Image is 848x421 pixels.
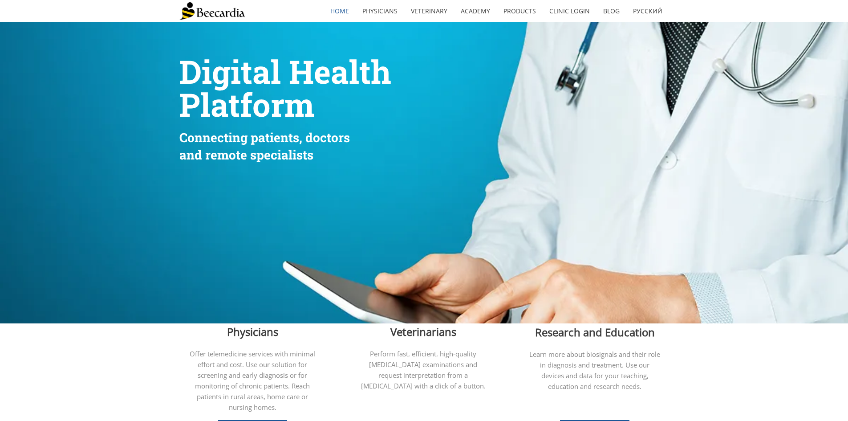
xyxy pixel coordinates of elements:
a: Products [497,1,543,21]
a: Clinic Login [543,1,596,21]
span: Connecting patients, doctors [179,129,350,146]
span: Physicians [227,324,278,339]
span: Digital Health [179,50,391,93]
span: Research and Education [535,325,655,339]
span: Platform [179,83,314,126]
span: Learn more about biosignals and their role in diagnosis and treatment. Use our devices and data f... [529,350,660,391]
span: Offer telemedicine services with minimal effort and cost. Use our solution for screening and earl... [190,349,315,412]
span: Perform fast, efficient, high-quality [MEDICAL_DATA] examinations and request interpretation from... [361,349,486,390]
img: Beecardia [179,2,245,20]
a: Blog [596,1,626,21]
a: Academy [454,1,497,21]
a: Русский [626,1,669,21]
a: Veterinary [404,1,454,21]
span: Veterinarians [390,324,456,339]
a: Physicians [356,1,404,21]
a: home [324,1,356,21]
span: and remote specialists [179,147,313,163]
